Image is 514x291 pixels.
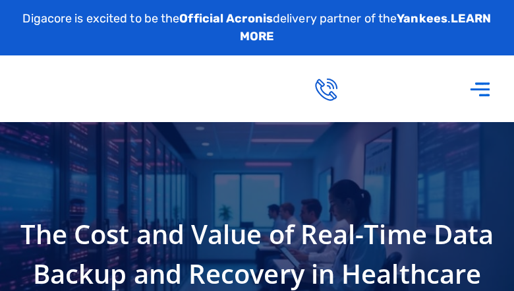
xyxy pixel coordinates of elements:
strong: Official Acronis [179,11,273,26]
div: Menu Toggle [463,71,498,107]
strong: Yankees [397,11,447,26]
img: Digacore logo 1 [24,58,169,119]
p: Digacore is excited to be the delivery partner of the . [10,10,504,46]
